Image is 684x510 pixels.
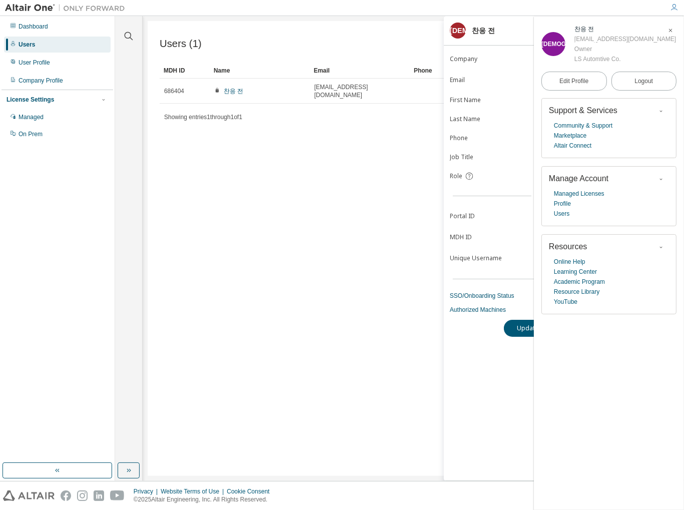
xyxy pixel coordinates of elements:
a: Authorized Machines [450,306,678,314]
label: Email [450,76,541,84]
label: MDH ID [450,233,541,241]
div: Dashboard [19,23,48,31]
span: [DEMOGRAPHIC_DATA] [541,41,610,48]
a: 찬응 전 [224,88,243,95]
span: 686404 [164,87,184,95]
a: YouTube [554,297,577,307]
div: Users [19,41,35,49]
div: [EMAIL_ADDRESS][DOMAIN_NAME] [574,34,676,44]
label: Job Title [450,153,541,161]
button: Update [504,320,552,337]
span: Edit Profile [559,77,588,85]
div: License Settings [7,96,54,104]
label: Last Name [450,115,541,123]
div: Name [214,63,306,79]
div: Privacy [134,487,161,495]
a: Marketplace [554,131,586,141]
a: Profile [554,199,571,209]
a: Learning Center [554,267,597,277]
span: [EMAIL_ADDRESS][DOMAIN_NAME] [314,83,405,99]
div: LS Automtive Co. [574,54,676,64]
a: Resource Library [554,287,599,297]
a: Community & Support [554,121,612,131]
a: SSO/Onboarding Status [450,292,678,300]
div: Cookie Consent [227,487,275,495]
img: facebook.svg [61,490,71,501]
a: Academic Program [554,277,605,287]
span: Role [450,172,462,180]
div: Email [314,63,406,79]
img: Altair One [5,3,130,13]
div: On Prem [19,130,43,138]
label: Company [450,55,541,63]
div: 찬응 전 [472,27,495,35]
img: altair_logo.svg [3,490,55,501]
div: Owner [574,44,676,54]
div: Company Profile [19,77,63,85]
button: Logout [611,72,677,91]
img: youtube.svg [110,490,125,501]
div: 찬응 전 [574,24,676,34]
div: Website Terms of Use [161,487,227,495]
div: Managed [19,113,44,121]
a: Online Help [554,257,585,267]
p: © 2025 Altair Engineering, Inc. All Rights Reserved. [134,495,276,504]
a: Users [554,209,569,219]
div: Phone [414,63,506,79]
label: Portal ID [450,212,541,220]
a: Edit Profile [541,72,607,91]
span: Resources [549,242,587,251]
span: Manage Account [549,174,608,183]
span: Showing entries 1 through 1 of 1 [164,114,242,121]
label: First Name [450,96,541,104]
div: MDH ID [164,63,206,79]
span: Logout [634,76,653,86]
div: [DEMOGRAPHIC_DATA] [450,23,466,39]
img: instagram.svg [77,490,88,501]
div: User Profile [19,59,50,67]
label: Phone [450,134,541,142]
span: Support & Services [549,106,617,115]
span: Users (1) [160,38,202,50]
label: Unique Username [450,254,541,262]
a: Managed Licenses [554,189,604,199]
a: Altair Connect [554,141,591,151]
img: linkedin.svg [94,490,104,501]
